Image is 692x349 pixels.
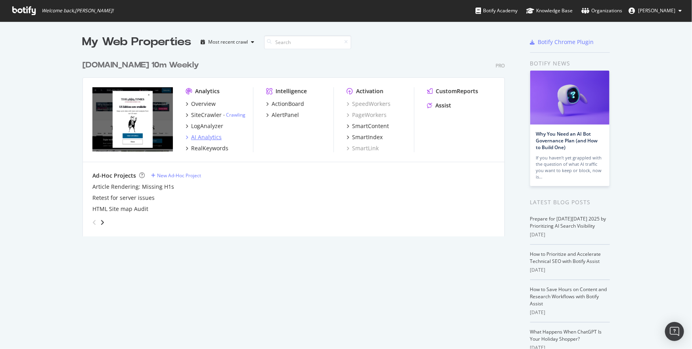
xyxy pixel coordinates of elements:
div: [DATE] [530,231,610,238]
div: Botify news [530,59,610,68]
a: [DOMAIN_NAME] 10m Weekly [82,59,202,71]
div: AI Analytics [191,133,222,141]
a: SmartIndex [347,133,383,141]
div: CustomReports [436,87,478,95]
img: Why You Need an AI Bot Governance Plan (and How to Build One) [530,71,610,125]
div: Intelligence [276,87,307,95]
a: Botify Chrome Plugin [530,38,594,46]
a: New Ad-Hoc Project [151,172,201,179]
a: How to Prioritize and Accelerate Technical SEO with Botify Assist [530,251,601,265]
div: My Web Properties [82,34,192,50]
div: grid [82,50,511,236]
span: Welcome back, [PERSON_NAME] ! [42,8,113,14]
div: [DATE] [530,267,610,274]
span: Paul Leclercq [638,7,675,14]
a: Article Rendering: Missing H1s [92,183,174,191]
a: RealKeywords [186,144,228,152]
button: Most recent crawl [198,36,258,48]
div: angle-left [89,216,100,229]
div: Botify Chrome Plugin [538,38,594,46]
a: SmartLink [347,144,379,152]
div: Open Intercom Messenger [665,322,684,341]
div: - [223,111,245,118]
a: Crawling [226,111,245,118]
div: Most recent crawl [209,40,248,44]
div: SiteCrawler [191,111,222,119]
div: Overview [191,100,216,108]
div: Organizations [581,7,622,15]
a: PageWorkers [347,111,387,119]
div: SmartIndex [352,133,383,141]
input: Search [264,35,351,49]
div: ActionBoard [272,100,304,108]
div: AlertPanel [272,111,299,119]
div: Activation [356,87,383,95]
div: Assist [435,102,451,109]
a: AI Analytics [186,133,222,141]
div: Analytics [195,87,220,95]
div: Botify Academy [475,7,518,15]
div: Pro [496,62,505,69]
a: SmartContent [347,122,389,130]
a: LogAnalyzer [186,122,223,130]
a: How to Save Hours on Content and Research Workflows with Botify Assist [530,286,607,307]
div: Latest Blog Posts [530,198,610,207]
div: If you haven’t yet grappled with the question of what AI traffic you want to keep or block, now is… [536,155,604,180]
a: Assist [427,102,451,109]
a: What Happens When ChatGPT Is Your Holiday Shopper? [530,328,602,342]
a: HTML Site map Audit [92,205,148,213]
div: [DATE] [530,309,610,316]
img: www.TheTimes.co.uk [92,87,173,151]
a: Retest for server issues [92,194,155,202]
a: SiteCrawler- Crawling [186,111,245,119]
a: Overview [186,100,216,108]
a: ActionBoard [266,100,304,108]
div: angle-right [100,219,105,226]
div: New Ad-Hoc Project [157,172,201,179]
button: [PERSON_NAME] [622,4,688,17]
a: Prepare for [DATE][DATE] 2025 by Prioritizing AI Search Visibility [530,215,606,229]
div: SmartContent [352,122,389,130]
div: LogAnalyzer [191,122,223,130]
a: SpeedWorkers [347,100,391,108]
a: Why You Need an AI Bot Governance Plan (and How to Build One) [536,130,598,151]
div: RealKeywords [191,144,228,152]
div: [DOMAIN_NAME] 10m Weekly [82,59,199,71]
div: Ad-Hoc Projects [92,172,136,180]
a: CustomReports [427,87,478,95]
a: AlertPanel [266,111,299,119]
div: Knowledge Base [526,7,573,15]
